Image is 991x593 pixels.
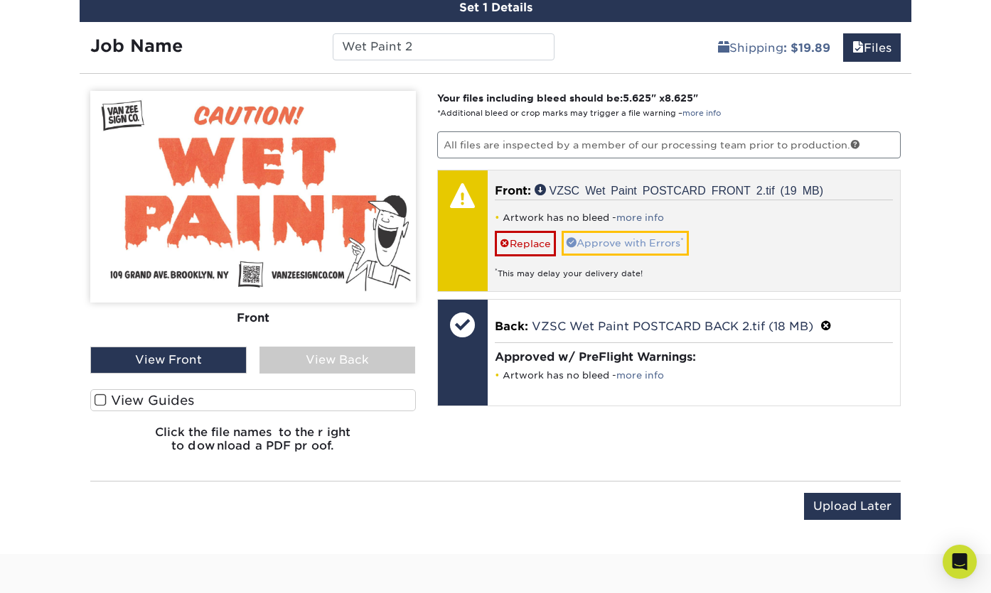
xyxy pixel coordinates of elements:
[562,231,689,255] a: Approve with Errors*
[4,550,121,588] iframe: Google Customer Reviews
[709,33,840,62] a: Shipping: $19.89
[616,370,664,381] a: more info
[495,369,894,381] li: Artwork has no bleed -
[495,256,894,280] div: This may delay your delivery date!
[852,41,864,55] span: files
[90,347,247,374] div: View Front
[259,347,416,374] div: View Back
[495,184,531,197] span: Front:
[843,33,901,62] a: Files
[495,320,528,333] span: Back:
[495,231,556,256] a: Replace
[682,109,721,118] a: more info
[783,41,830,55] b: : $19.89
[616,212,664,223] a: more info
[665,92,693,104] span: 8.625
[943,545,977,579] div: Open Intercom Messenger
[90,425,416,464] h6: Click the file names to the right to download a PDF proof.
[532,320,813,333] a: VZSC Wet Paint POSTCARD BACK 2.tif (18 MB)
[333,33,554,60] input: Enter a job name
[623,92,651,104] span: 5.625
[804,493,901,520] input: Upload Later
[90,303,416,334] div: Front
[90,389,416,411] label: View Guides
[437,92,698,104] strong: Your files including bleed should be: " x "
[90,36,183,56] strong: Job Name
[495,350,894,364] h4: Approved w/ PreFlight Warnings:
[535,184,824,195] a: VZSC Wet Paint POSTCARD FRONT 2.tif (19 MB)
[718,41,729,55] span: shipping
[437,131,901,158] p: All files are inspected by a member of our processing team prior to production.
[495,212,894,224] li: Artwork has no bleed -
[437,109,721,118] small: *Additional bleed or crop marks may trigger a file warning –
